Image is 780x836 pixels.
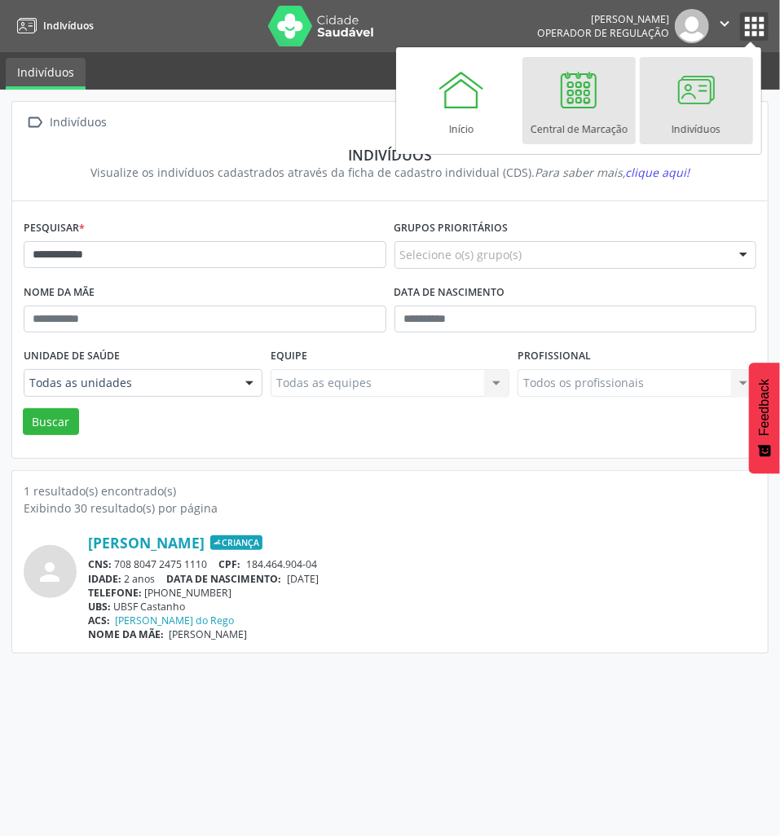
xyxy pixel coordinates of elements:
[246,557,317,571] span: 184.464.904-04
[29,375,229,391] span: Todas as unidades
[219,557,241,571] span: CPF:
[757,379,772,436] span: Feedback
[11,12,94,39] a: Indivíduos
[24,111,110,134] a:  Indivíduos
[23,408,79,436] button: Buscar
[24,216,85,241] label: Pesquisar
[405,57,518,144] a: Início
[271,344,307,369] label: Equipe
[24,280,95,306] label: Nome da mãe
[24,499,756,517] div: Exibindo 30 resultado(s) por página
[88,534,205,552] a: [PERSON_NAME]
[210,535,262,550] span: Criança
[88,557,756,571] div: 708 8047 2475 1110
[537,12,669,26] div: [PERSON_NAME]
[400,246,522,263] span: Selecione o(s) grupo(s)
[35,146,745,164] div: Indivíduos
[24,344,120,369] label: Unidade de saúde
[88,572,121,586] span: IDADE:
[88,557,112,571] span: CNS:
[47,111,110,134] div: Indivíduos
[537,26,669,40] span: Operador de regulação
[43,19,94,33] span: Indivíduos
[88,572,756,586] div: 2 anos
[394,216,509,241] label: Grupos prioritários
[35,164,745,181] div: Visualize os indivíduos cadastrados através da ficha de cadastro individual (CDS).
[535,165,690,180] i: Para saber mais,
[749,363,780,473] button: Feedback - Mostrar pesquisa
[740,12,769,41] button: apps
[36,557,65,587] i: person
[116,614,235,627] a: [PERSON_NAME] do Rego
[88,586,756,600] div: [PHONE_NUMBER]
[518,344,591,369] label: Profissional
[675,9,709,43] img: img
[88,586,142,600] span: TELEFONE:
[24,482,756,499] div: 1 resultado(s) encontrado(s)
[24,111,47,134] i: 
[167,572,282,586] span: DATA DE NASCIMENTO:
[88,600,756,614] div: UBSF Castanho
[6,58,86,90] a: Indivíduos
[88,627,164,641] span: NOME DA MÃE:
[88,614,110,627] span: ACS:
[88,600,111,614] span: UBS:
[170,627,248,641] span: [PERSON_NAME]
[625,165,690,180] span: clique aqui!
[287,572,319,586] span: [DATE]
[394,280,505,306] label: Data de nascimento
[716,15,734,33] i: 
[522,57,636,144] a: Central de Marcação
[709,9,740,43] button: 
[640,57,753,144] a: Indivíduos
